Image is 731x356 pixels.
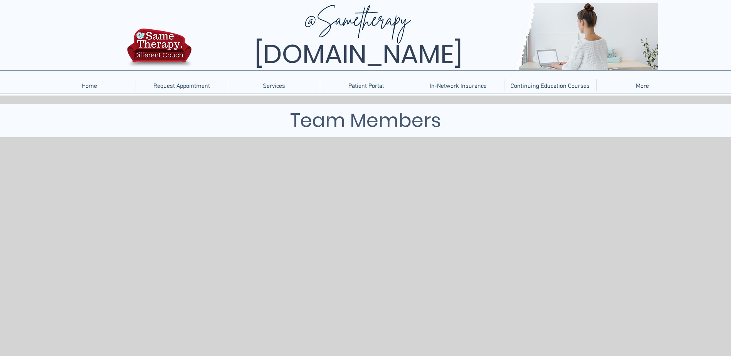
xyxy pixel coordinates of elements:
[150,79,214,91] p: Request Appointment
[136,79,228,91] a: Request Appointment
[78,79,101,91] p: Home
[125,27,194,73] img: TBH.US
[228,79,320,91] div: Services
[290,107,441,134] span: Team Members
[259,79,289,91] p: Services
[193,3,658,70] img: Same Therapy, Different Couch. TelebehavioralHealth.US
[344,79,388,91] p: Patient Portal
[426,79,491,91] p: In-Network Insurance
[504,79,596,91] a: Continuing Education Courses
[254,36,462,72] span: [DOMAIN_NAME]
[43,79,688,91] nav: Site
[320,79,412,91] a: Patient Portal
[43,79,136,91] a: Home
[632,79,653,91] p: More
[507,79,593,91] p: Continuing Education Courses
[412,79,504,91] a: In-Network Insurance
